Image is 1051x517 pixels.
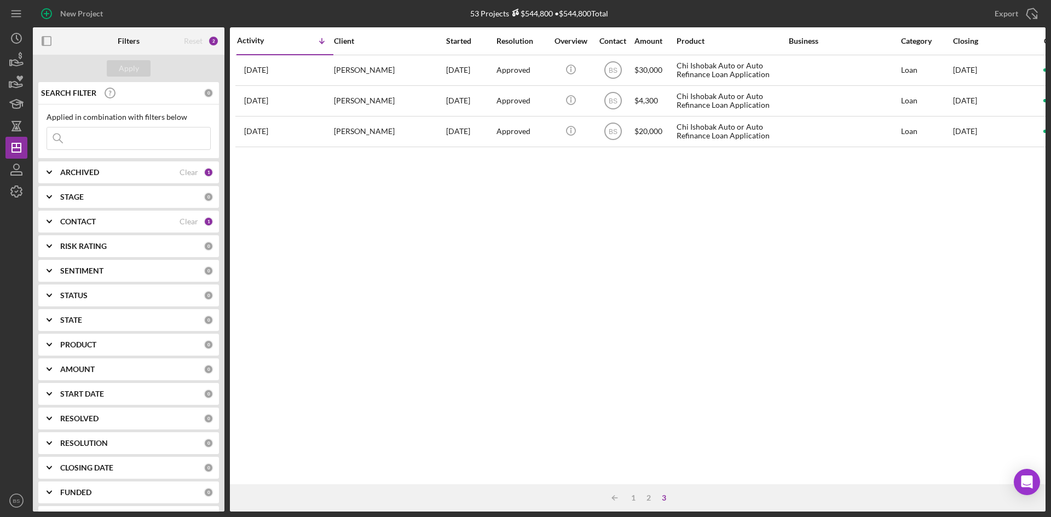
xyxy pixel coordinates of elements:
div: Loan [901,56,952,85]
div: Approved [496,127,530,136]
div: [PERSON_NAME] [334,117,443,146]
div: Amount [634,37,675,45]
b: CONTACT [60,217,96,226]
b: STATE [60,316,82,324]
time: 2025-08-19 23:29 [244,96,268,105]
time: 2025-08-18 14:54 [244,127,268,136]
div: Product [677,37,786,45]
div: Apply [119,60,139,77]
div: 0 [204,315,213,325]
div: 3 [656,493,672,502]
div: 0 [204,463,213,473]
b: SEARCH FILTER [41,89,96,97]
div: Reset [184,37,203,45]
div: [DATE] [446,56,495,85]
div: 2 [641,493,656,502]
div: 1 [204,217,213,226]
div: [PERSON_NAME] [334,86,443,115]
div: 0 [204,192,213,202]
div: Loan [901,117,952,146]
div: Activity [237,36,285,45]
div: 0 [204,364,213,374]
div: Overview [550,37,591,45]
text: BS [608,128,617,136]
div: Clear [180,168,198,177]
div: 0 [204,266,213,276]
b: Filters [118,37,140,45]
div: Chi Ishobak Auto or Auto Refinance Loan Application [677,56,786,85]
text: BS [608,67,617,74]
div: Applied in combination with filters below [47,113,211,121]
div: Contact [592,37,633,45]
div: Business [789,37,898,45]
div: Resolution [496,37,549,45]
div: 1 [626,493,641,502]
div: New Project [60,3,103,25]
div: 0 [204,291,213,300]
div: 1 [204,167,213,177]
div: Client [334,37,443,45]
time: [DATE] [953,126,977,136]
b: STAGE [60,193,84,201]
div: 53 Projects • $544,800 Total [470,9,608,18]
text: BS [608,97,617,105]
div: Clear [180,217,198,226]
div: $20,000 [634,117,675,146]
text: BS [13,498,20,504]
b: RESOLUTION [60,439,108,448]
b: STATUS [60,291,88,300]
time: [DATE] [953,65,977,74]
button: Export [984,3,1046,25]
div: Approved [496,66,530,74]
div: Chi Ishobak Auto or Auto Refinance Loan Application [677,117,786,146]
time: [DATE] [953,96,977,105]
div: Export [995,3,1018,25]
div: [PERSON_NAME] [334,56,443,85]
div: 0 [204,340,213,350]
div: 0 [204,88,213,98]
div: Approved [496,96,530,105]
div: 0 [204,414,213,423]
div: 0 [204,389,213,399]
div: 0 [204,438,213,448]
time: 2025-09-05 17:15 [244,66,268,74]
div: Chi Ishobak Auto or Auto Refinance Loan Application [677,86,786,115]
div: Loan [901,86,952,115]
b: AMOUNT [60,365,95,374]
div: Category [901,37,952,45]
div: $4,300 [634,86,675,115]
div: [DATE] [446,86,495,115]
button: Apply [107,60,151,77]
div: Open Intercom Messenger [1014,469,1040,495]
div: Started [446,37,495,45]
button: BS [5,490,27,512]
b: CLOSING DATE [60,463,113,472]
div: 0 [204,241,213,251]
div: 2 [208,36,219,47]
div: $30,000 [634,56,675,85]
div: $544,800 [509,9,553,18]
button: New Project [33,3,114,25]
b: RESOLVED [60,414,99,423]
b: PRODUCT [60,340,96,349]
b: SENTIMENT [60,266,103,275]
b: FUNDED [60,488,91,497]
div: 0 [204,487,213,497]
b: START DATE [60,390,104,398]
b: RISK RATING [60,242,107,251]
div: Closing [953,37,1035,45]
div: [DATE] [446,117,495,146]
b: ARCHIVED [60,168,99,177]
